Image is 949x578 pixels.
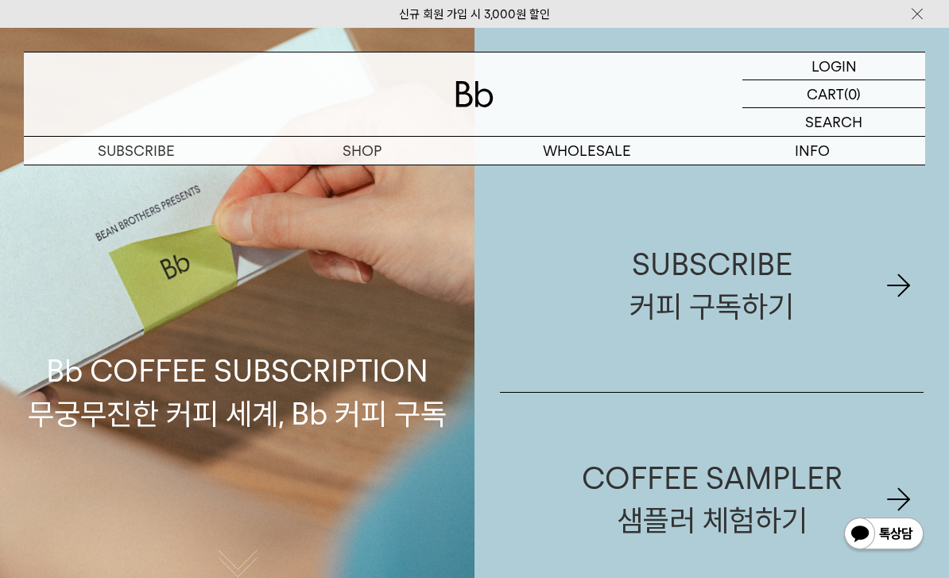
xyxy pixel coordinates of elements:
a: CART (0) [742,80,925,108]
p: LOGIN [811,52,857,80]
p: SEARCH [805,108,862,136]
p: Bb COFFEE SUBSCRIPTION 무궁무진한 커피 세계, Bb 커피 구독 [28,199,447,434]
p: CART [807,80,844,107]
div: COFFEE SAMPLER 샘플러 체험하기 [582,457,842,541]
p: INFO [700,137,926,165]
a: SHOP [250,137,475,165]
a: SUBSCRIBE커피 구독하기 [500,179,924,392]
div: SUBSCRIBE 커피 구독하기 [629,243,794,328]
img: 카카오톡 채널 1:1 채팅 버튼 [842,516,925,554]
a: SUBSCRIBE [24,137,250,165]
img: 로고 [455,81,494,107]
a: LOGIN [742,52,925,80]
p: (0) [844,80,861,107]
p: WHOLESALE [474,137,700,165]
a: 신규 회원 가입 시 3,000원 할인 [399,7,550,21]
